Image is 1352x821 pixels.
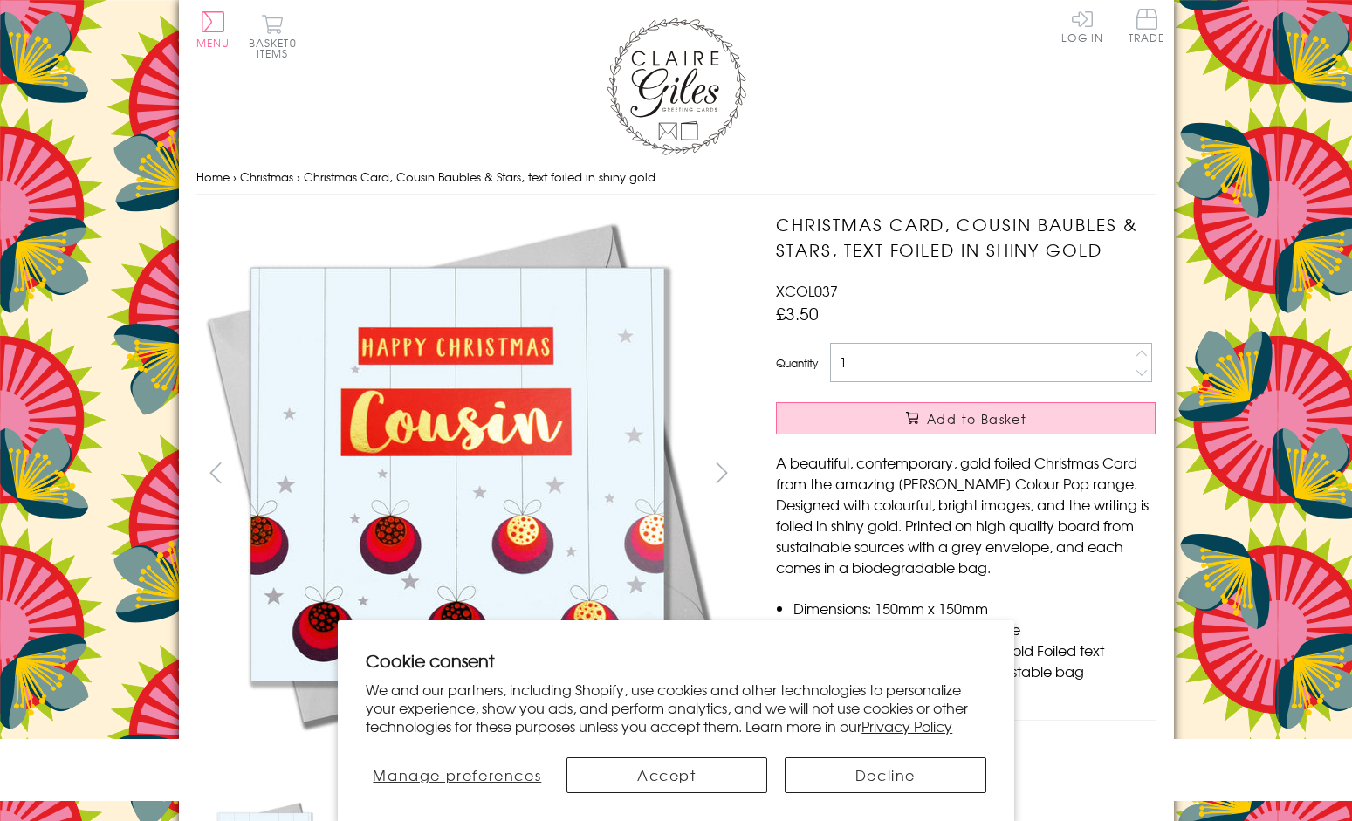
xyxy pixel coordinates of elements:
a: Privacy Policy [861,715,952,736]
button: Add to Basket [776,402,1156,434]
span: 0 items [257,35,297,61]
h1: Christmas Card, Cousin Baubles & Stars, text foiled in shiny gold [776,212,1156,263]
span: Christmas Card, Cousin Baubles & Stars, text foiled in shiny gold [304,168,655,185]
a: Log In [1061,9,1103,43]
img: Claire Giles Greetings Cards [607,17,746,155]
span: Menu [196,35,230,51]
span: Add to Basket [927,410,1026,428]
span: XCOL037 [776,280,838,301]
button: prev [196,453,236,492]
li: Dimensions: 150mm x 150mm [793,598,1156,619]
span: £3.50 [776,301,819,325]
h2: Cookie consent [366,648,986,673]
label: Quantity [776,355,818,371]
span: Trade [1129,9,1165,43]
button: Decline [785,757,986,793]
p: We and our partners, including Shopify, use cookies and other technologies to personalize your ex... [366,681,986,735]
nav: breadcrumbs [196,160,1156,195]
button: Accept [566,757,768,793]
a: Christmas [240,168,293,185]
button: next [702,453,741,492]
span: Manage preferences [373,764,541,785]
button: Menu [196,11,230,48]
span: › [297,168,300,185]
button: Basket0 items [249,14,297,58]
a: Home [196,168,230,185]
p: A beautiful, contemporary, gold foiled Christmas Card from the amazing [PERSON_NAME] Colour Pop r... [776,452,1156,578]
img: Christmas Card, Cousin Baubles & Stars, text foiled in shiny gold [741,212,1265,735]
li: Blank inside for your own message [793,619,1156,640]
button: Manage preferences [366,757,548,793]
img: Christmas Card, Cousin Baubles & Stars, text foiled in shiny gold [196,212,719,735]
a: Trade [1129,9,1165,46]
span: › [233,168,237,185]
